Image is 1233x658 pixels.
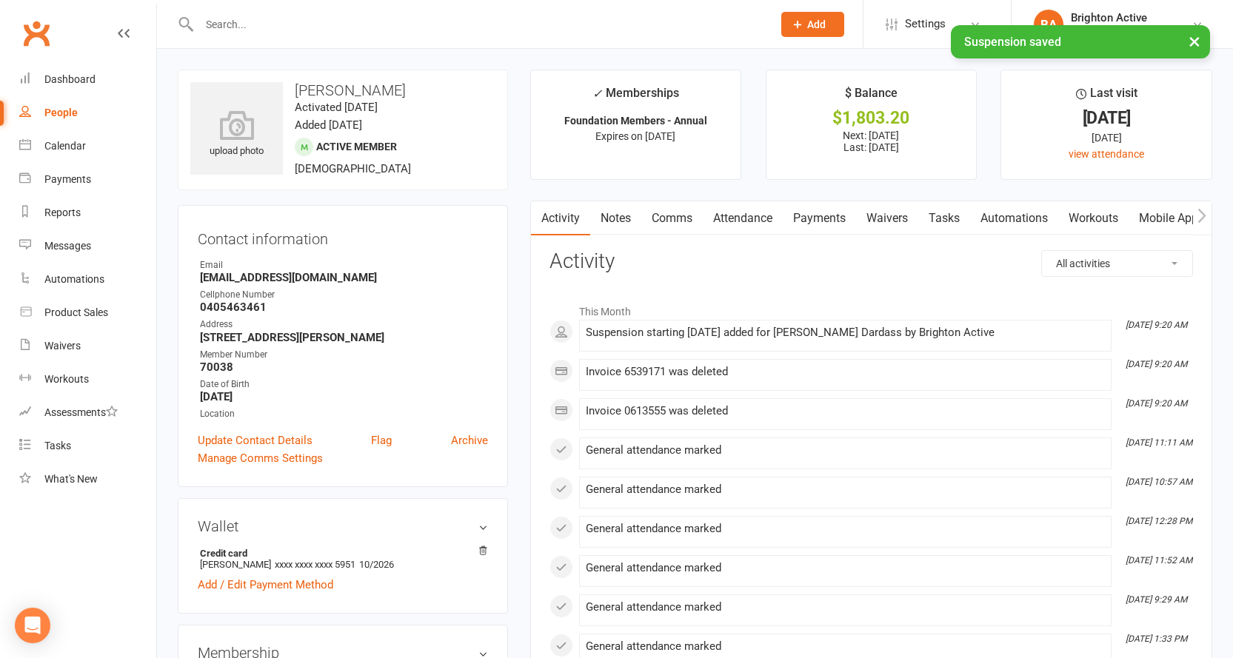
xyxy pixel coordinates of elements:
[200,318,488,332] div: Address
[781,12,844,37] button: Add
[44,140,86,152] div: Calendar
[19,163,156,196] a: Payments
[295,118,362,132] time: Added [DATE]
[19,329,156,363] a: Waivers
[15,608,50,643] div: Open Intercom Messenger
[918,201,970,235] a: Tasks
[198,432,313,449] a: Update Contact Details
[1071,24,1147,38] div: Brighton Active
[200,288,488,302] div: Cellphone Number
[44,240,91,252] div: Messages
[195,14,762,35] input: Search...
[1126,516,1192,526] i: [DATE] 12:28 PM
[1126,359,1187,369] i: [DATE] 9:20 AM
[200,377,488,392] div: Date of Birth
[200,548,481,559] strong: Credit card
[200,348,488,362] div: Member Number
[1126,437,1192,448] i: [DATE] 11:11 AM
[592,87,602,101] i: ✓
[549,296,1193,320] li: This Month
[1126,477,1192,487] i: [DATE] 10:57 AM
[1126,398,1187,409] i: [DATE] 9:20 AM
[198,518,488,534] h3: Wallet
[586,483,1105,496] div: General attendance marked
[19,396,156,429] a: Assessments
[19,63,156,96] a: Dashboard
[1126,320,1187,330] i: [DATE] 9:20 AM
[190,110,283,159] div: upload photo
[198,225,488,247] h3: Contact information
[1015,130,1198,146] div: [DATE]
[1015,110,1198,126] div: [DATE]
[451,432,488,449] a: Archive
[531,201,590,235] a: Activity
[1076,84,1137,110] div: Last visit
[1126,634,1187,644] i: [DATE] 1:33 PM
[18,15,55,52] a: Clubworx
[19,263,156,296] a: Automations
[19,130,156,163] a: Calendar
[564,115,707,127] strong: Foundation Members - Annual
[549,250,1193,273] h3: Activity
[595,130,675,142] span: Expires on [DATE]
[198,576,333,594] a: Add / Edit Payment Method
[198,545,488,572] li: [PERSON_NAME]
[856,201,918,235] a: Waivers
[200,271,488,284] strong: [EMAIL_ADDRESS][DOMAIN_NAME]
[845,84,898,110] div: $ Balance
[1034,10,1063,39] div: BA
[586,444,1105,457] div: General attendance marked
[586,640,1105,653] div: General attendance marked
[592,84,679,111] div: Memberships
[19,296,156,329] a: Product Sales
[1129,201,1209,235] a: Mobile App
[951,25,1210,58] div: Suspension saved
[1126,555,1192,565] i: [DATE] 11:52 AM
[586,523,1105,535] div: General attendance marked
[807,19,826,30] span: Add
[641,201,703,235] a: Comms
[44,406,118,418] div: Assessments
[200,258,488,272] div: Email
[590,201,641,235] a: Notes
[586,366,1105,378] div: Invoice 6539171 was deleted
[703,201,783,235] a: Attendance
[200,301,488,314] strong: 0405463461
[19,463,156,496] a: What's New
[1069,148,1144,160] a: view attendance
[970,201,1058,235] a: Automations
[586,326,1105,339] div: Suspension starting [DATE] added for [PERSON_NAME] Dardass by Brighton Active
[200,390,488,403] strong: [DATE]
[44,73,96,85] div: Dashboard
[586,562,1105,574] div: General attendance marked
[371,432,392,449] a: Flag
[1071,11,1147,24] div: Brighton Active
[19,96,156,130] a: People
[19,229,156,263] a: Messages
[19,363,156,396] a: Workouts
[200,331,488,344] strong: [STREET_ADDRESS][PERSON_NAME]
[44,340,81,352] div: Waivers
[780,130,963,153] p: Next: [DATE] Last: [DATE]
[44,306,108,318] div: Product Sales
[198,449,323,467] a: Manage Comms Settings
[200,360,488,374] strong: 70038
[359,559,394,570] span: 10/2026
[19,429,156,463] a: Tasks
[1181,25,1208,57] button: ×
[44,273,104,285] div: Automations
[275,559,355,570] span: xxxx xxxx xxxx 5951
[586,601,1105,614] div: General attendance marked
[905,7,946,41] span: Settings
[783,201,856,235] a: Payments
[586,405,1105,417] div: Invoice 0613555 was deleted
[19,196,156,229] a: Reports
[316,141,397,152] span: Active member
[44,440,71,451] div: Tasks
[44,373,89,385] div: Workouts
[295,101,378,114] time: Activated [DATE]
[200,407,488,421] div: Location
[44,173,91,185] div: Payments
[190,82,495,98] h3: [PERSON_NAME]
[1058,201,1129,235] a: Workouts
